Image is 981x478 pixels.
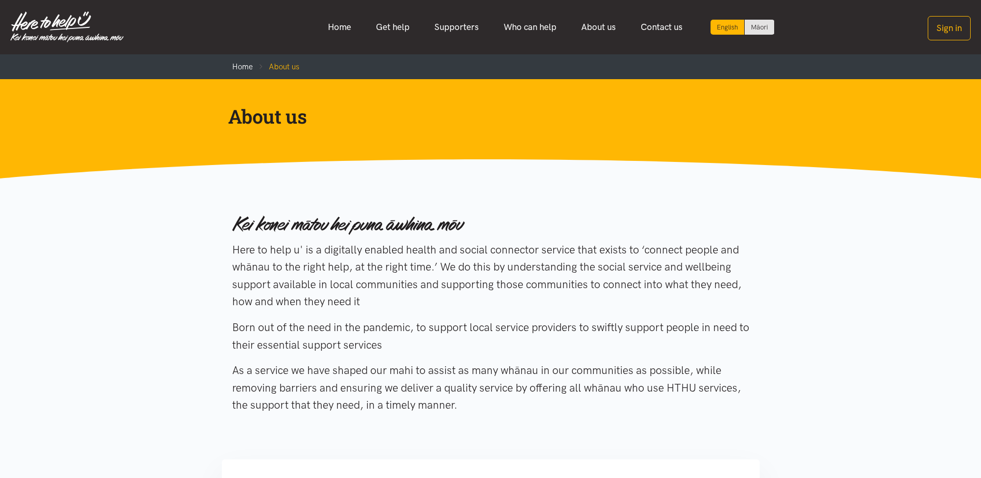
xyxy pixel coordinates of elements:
div: Language toggle [711,20,775,35]
a: Home [315,16,364,38]
button: Sign in [928,16,971,40]
li: About us [253,61,299,73]
img: Home [10,11,124,42]
p: Here to help u' is a digitally enabled health and social connector service that exists to ‘connec... [232,241,749,310]
a: About us [569,16,628,38]
a: Who can help [491,16,569,38]
p: Born out of the need in the pandemic, to support local service providers to swiftly support peopl... [232,319,749,353]
p: As a service we have shaped our mahi to assist as many whānau in our communities as possible, whi... [232,362,749,414]
a: Get help [364,16,422,38]
a: Home [232,62,253,71]
a: Contact us [628,16,695,38]
a: Switch to Te Reo Māori [745,20,774,35]
h1: About us [228,104,737,129]
div: Current language [711,20,745,35]
a: Supporters [422,16,491,38]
